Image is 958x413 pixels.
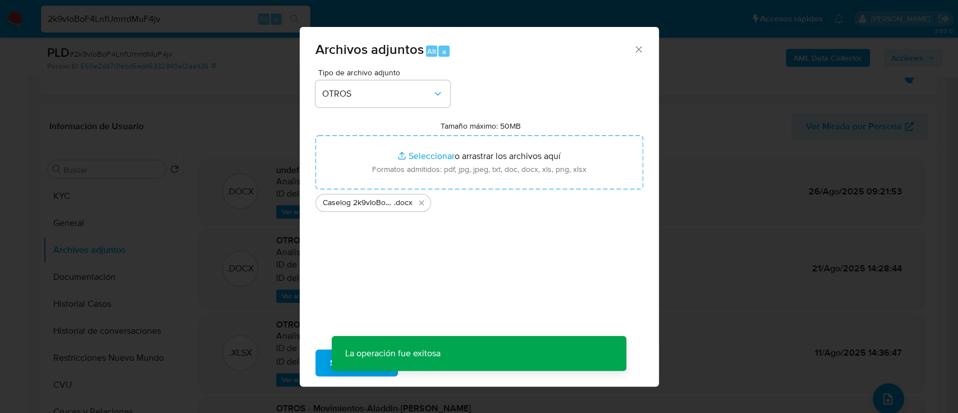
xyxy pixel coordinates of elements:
span: Subir archivo [330,351,383,375]
span: Tipo de archivo adjunto [318,69,453,76]
label: Tamaño máximo: 50MB [441,121,521,131]
button: Eliminar Caselog 2k9vIoBoF4LnfUmrrdMuF4jv.docx [415,196,428,210]
p: La operación fue exitosa [332,336,454,371]
ul: Archivos seleccionados [315,189,643,212]
span: Archivos adjuntos [315,39,424,59]
span: .docx [394,197,412,208]
span: OTROS [322,88,432,99]
span: Cancelar [417,351,453,375]
button: Subir archivo [315,350,398,376]
span: a [442,46,446,57]
button: OTROS [315,80,450,107]
span: Caselog 2k9vIoBoF4LnfUmrrdMuF4jv [323,197,394,208]
button: Cerrar [633,44,643,54]
span: Alt [427,46,436,57]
